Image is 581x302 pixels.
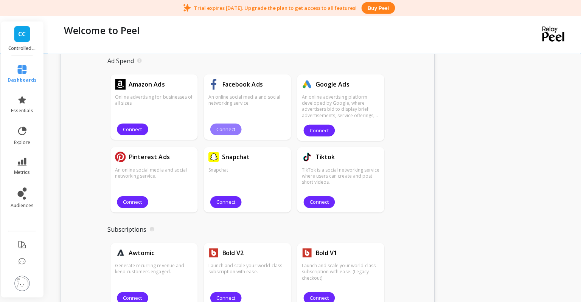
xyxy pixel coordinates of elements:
[67,26,143,39] p: Welcome to Peel
[120,125,151,136] button: Connect
[211,96,288,108] p: An online social media and social networking service.
[118,153,129,163] img: api.pinterest.svg
[224,153,252,163] h1: Snapchat
[303,168,381,186] p: TikTok is a social networking service where users can create and post short videos.
[132,81,168,90] h1: Amazon Ads
[18,170,34,176] span: metrics
[18,276,33,291] img: profile picture
[311,294,330,302] span: Connect
[110,58,137,67] p: Ad Spend
[211,168,288,174] p: Snapchat
[303,81,314,91] img: api.google.svg
[317,249,339,258] h1: Bold V1
[303,153,314,163] img: api.tiktok.svg
[14,203,37,209] span: audiences
[211,153,221,163] img: api.snapchat.svg
[303,263,381,281] p: Launch and scale your world-class subscription with ease. (Legacy checkout)
[126,199,145,206] span: Connect
[219,127,238,134] span: Connect
[211,81,221,91] img: api.fb.svg
[303,248,314,259] img: api.boldone.svg
[219,199,238,206] span: Connect
[126,294,145,302] span: Connect
[219,294,238,302] span: Connect
[305,197,336,209] button: Connect
[132,153,172,163] h1: Pinterest Ads
[18,141,34,147] span: explore
[118,81,129,91] img: api.amazonads.svg
[12,47,40,53] p: Controlled Chaos
[213,197,244,209] button: Connect
[311,128,330,135] span: Connect
[118,168,196,180] p: An online social media and social networking service.
[118,248,129,259] img: api.awtomic.svg
[120,197,151,209] button: Connect
[224,81,265,90] h1: Facebook Ads
[126,127,145,134] span: Connect
[132,249,157,258] h1: Awtomic
[363,4,396,16] button: Buy peel
[118,263,196,275] p: Generate recurring revenue and keep customers engaged.
[303,96,381,120] p: An online advertising platform developed by Google, where advertisers bid to display brief advert...
[196,6,358,13] p: Trial expires [DATE]. Upgrade the plan to get access to all features!
[224,249,246,258] h1: Bold V2
[305,126,336,138] button: Connect
[22,32,30,40] span: CC
[213,125,244,136] button: Connect
[317,153,336,163] h1: Tiktok
[110,225,149,234] p: Subscriptions
[15,109,37,115] span: essentials
[317,81,351,90] h1: Google Ads
[11,79,40,85] span: dashboards
[311,199,330,206] span: Connect
[211,248,221,259] img: api.bold.svg
[211,263,288,275] p: Launch and scale your world-class subscription with ease.
[118,96,196,108] p: Online advertising for businesses of all sizes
